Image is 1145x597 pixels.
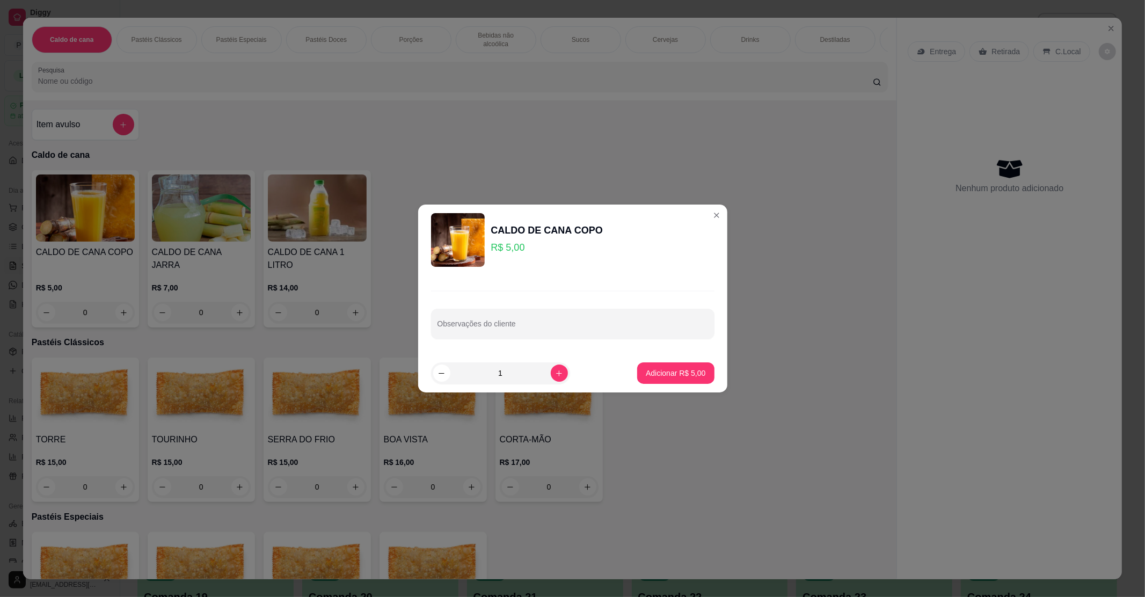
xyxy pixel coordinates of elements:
button: Close [708,207,725,224]
div: CALDO DE CANA COPO [491,223,603,238]
button: decrease-product-quantity [433,365,450,382]
button: Adicionar R$ 5,00 [637,362,714,384]
img: product-image [431,213,485,267]
p: Adicionar R$ 5,00 [646,368,705,378]
button: increase-product-quantity [551,365,568,382]
p: R$ 5,00 [491,240,603,255]
input: Observações do cliente [437,323,708,333]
